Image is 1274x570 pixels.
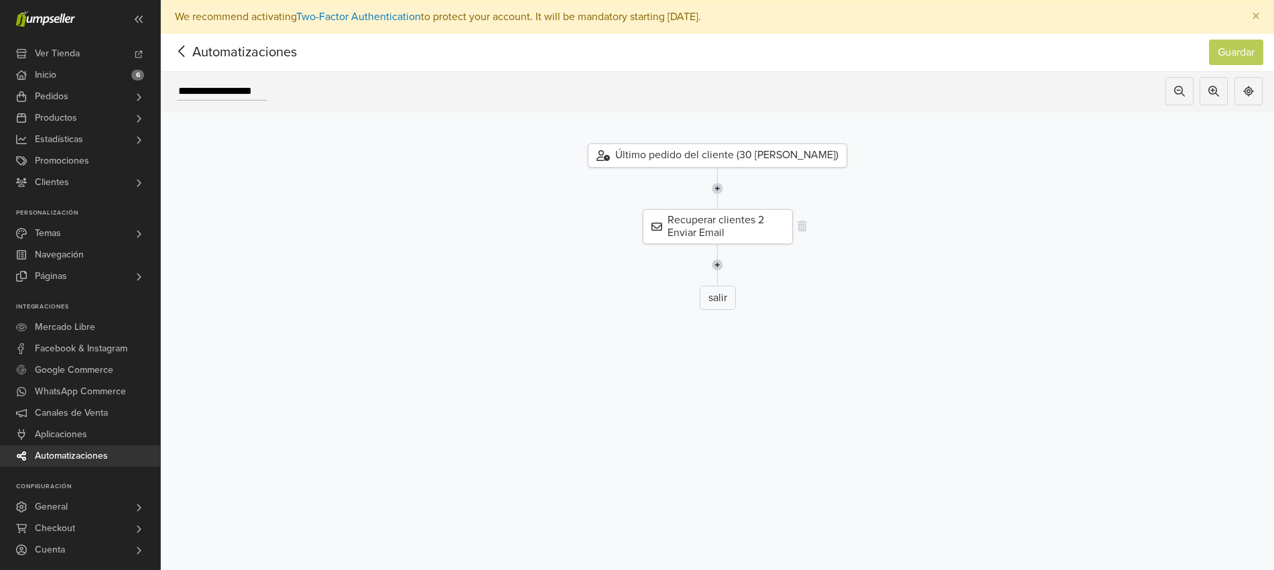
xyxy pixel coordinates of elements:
[35,496,68,518] span: General
[643,209,793,244] div: Recuperar clientes 2 Enviar Email
[16,209,160,217] p: Personalización
[35,338,127,359] span: Facebook & Instagram
[35,424,87,445] span: Aplicaciones
[588,144,847,168] div: Último pedido del cliente (30 [PERSON_NAME])
[35,518,75,539] span: Checkout
[35,317,95,338] span: Mercado Libre
[1238,1,1273,33] button: Close
[35,64,56,86] span: Inicio
[35,445,108,467] span: Automatizaciones
[35,244,84,266] span: Navegación
[131,70,144,80] span: 6
[35,223,61,244] span: Temas
[35,381,126,402] span: WhatsApp Commerce
[35,266,67,287] span: Páginas
[1209,40,1263,65] button: Guardar
[35,129,83,150] span: Estadísticas
[35,150,89,172] span: Promociones
[712,168,723,209] img: line-7960e5f4d2b50ad2986e.svg
[35,172,69,193] span: Clientes
[35,43,80,64] span: Ver Tienda
[172,42,276,62] span: Automatizaciones
[35,402,108,424] span: Canales de Venta
[16,303,160,311] p: Integraciones
[35,86,68,107] span: Pedidos
[296,10,421,23] a: Two-Factor Authentication
[35,539,65,561] span: Cuenta
[35,107,77,129] span: Productos
[16,483,160,491] p: Configuración
[35,359,113,381] span: Google Commerce
[700,286,736,310] div: salir
[712,244,723,286] img: line-7960e5f4d2b50ad2986e.svg
[1252,7,1260,26] span: ×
